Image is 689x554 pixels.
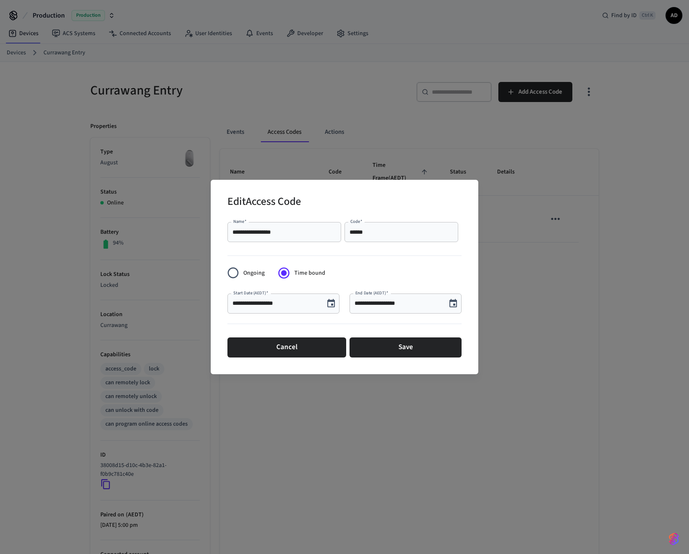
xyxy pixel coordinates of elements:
[350,218,362,225] label: Code
[355,290,388,296] label: End Date (AEDT)
[669,532,679,546] img: SeamLogoGradient.69752ec5.svg
[445,295,462,312] button: Choose date, selected date is Aug 14, 2025
[227,190,301,215] h2: Edit Access Code
[233,218,247,225] label: Name
[233,290,268,296] label: Start Date (AEDT)
[323,295,339,312] button: Choose date, selected date is Aug 3, 2025
[243,269,265,278] span: Ongoing
[227,337,346,357] button: Cancel
[350,337,462,357] button: Save
[294,269,325,278] span: Time bound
